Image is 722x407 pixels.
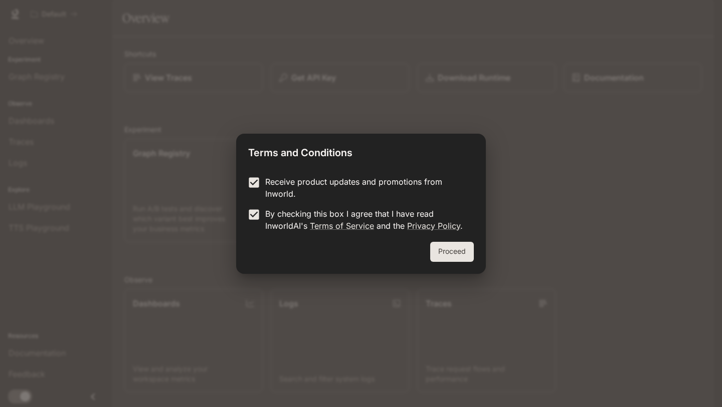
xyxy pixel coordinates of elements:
[265,208,466,232] p: By checking this box I agree that I have read InworldAI's and the .
[236,134,486,168] h2: Terms and Conditions
[310,221,374,231] a: Terms of Service
[430,242,474,262] button: Proceed
[265,176,466,200] p: Receive product updates and promotions from Inworld.
[407,221,460,231] a: Privacy Policy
